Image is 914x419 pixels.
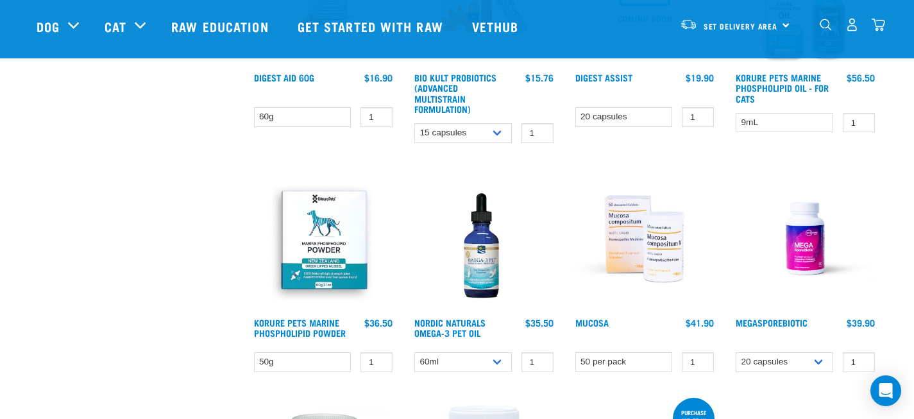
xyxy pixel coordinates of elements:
input: 1 [521,123,554,143]
div: $41.90 [686,318,714,328]
div: $16.90 [364,73,393,83]
span: Set Delivery Area [704,24,778,28]
input: 1 [521,352,554,372]
input: 1 [843,113,875,133]
a: Raw Education [158,1,284,52]
div: Open Intercom Messenger [870,375,901,406]
a: Vethub [459,1,535,52]
img: home-icon@2x.png [872,18,885,31]
input: 1 [360,107,393,127]
div: $15.76 [525,73,554,83]
div: $36.50 [364,318,393,328]
input: 1 [682,352,714,372]
img: Raw Essentials Mega Spore Biotic Probiotic For Dogs [732,166,878,312]
a: Dog [37,17,60,36]
a: Korure Pets Marine Phospholipid Oil - for Cats [736,75,829,100]
img: Bottle Of 60ml Omega3 For Pets [411,166,557,312]
img: home-icon-1@2x.png [820,19,832,31]
a: Digest Aid 60g [254,75,314,80]
a: Digest Assist [575,75,632,80]
a: Korure Pets Marine Phospholipid Powder [254,320,346,335]
img: RE Product Shoot 2023 Nov8652 [572,166,718,312]
a: MegaSporeBiotic [736,320,808,325]
a: Cat [105,17,126,36]
img: van-moving.png [680,19,697,30]
input: 1 [682,107,714,127]
input: 1 [843,352,875,372]
a: Get started with Raw [285,1,459,52]
div: $56.50 [847,73,875,83]
img: user.png [845,18,859,31]
a: Nordic Naturals Omega-3 Pet Oil [414,320,486,335]
div: $39.90 [847,318,875,328]
input: 1 [360,352,393,372]
div: $35.50 [525,318,554,328]
a: Mucosa [575,320,609,325]
img: POWDER01 65ae0065 919d 4332 9357 5d1113de9ef1 1024x1024 [251,166,396,312]
a: Bio Kult Probiotics (Advanced Multistrain Formulation) [414,75,496,111]
div: $19.90 [686,73,714,83]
